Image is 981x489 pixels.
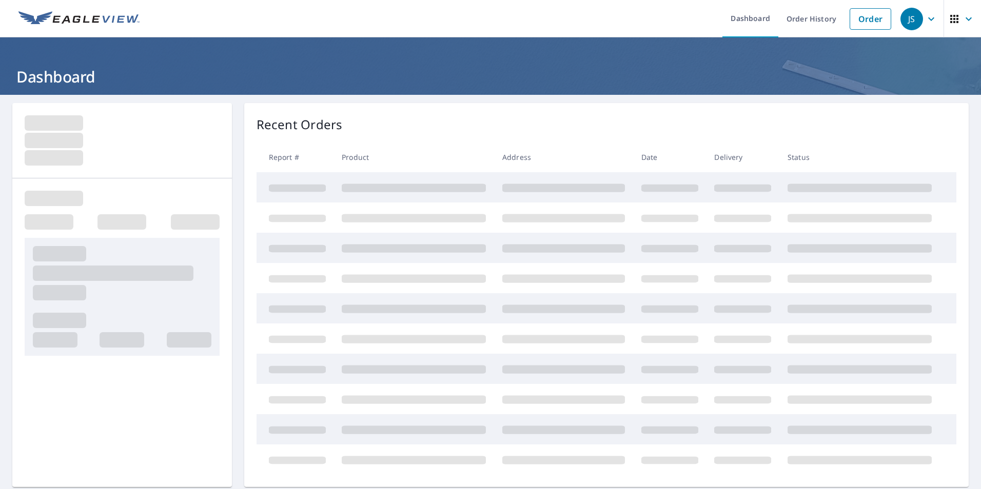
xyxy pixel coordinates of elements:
th: Delivery [706,142,779,172]
img: EV Logo [18,11,140,27]
h1: Dashboard [12,66,969,87]
a: Order [850,8,891,30]
p: Recent Orders [257,115,343,134]
div: JS [900,8,923,30]
th: Status [779,142,940,172]
th: Date [633,142,707,172]
th: Product [333,142,494,172]
th: Address [494,142,633,172]
th: Report # [257,142,334,172]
